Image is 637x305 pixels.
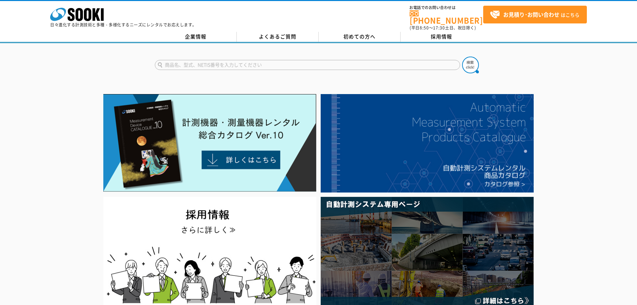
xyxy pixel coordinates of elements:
[343,33,376,40] span: 初めての方へ
[319,32,401,42] a: 初めての方へ
[155,60,460,70] input: 商品名、型式、NETIS番号を入力してください
[503,10,559,18] strong: お見積り･お問い合わせ
[410,25,476,31] span: (平日 ～ 土日、祝日除く)
[401,32,483,42] a: 採用情報
[237,32,319,42] a: よくあるご質問
[490,10,579,20] span: はこちら
[321,94,534,193] img: 自動計測システムカタログ
[155,32,237,42] a: 企業情報
[103,94,316,192] img: Catalog Ver10
[50,23,197,27] p: 日々進化する計測技術と多種・多様化するニーズにレンタルでお応えします。
[483,6,587,23] a: お見積り･お問い合わせはこちら
[420,25,429,31] span: 8:50
[410,10,483,24] a: [PHONE_NUMBER]
[410,6,483,10] span: お電話でのお問い合わせは
[433,25,445,31] span: 17:30
[462,57,479,73] img: btn_search.png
